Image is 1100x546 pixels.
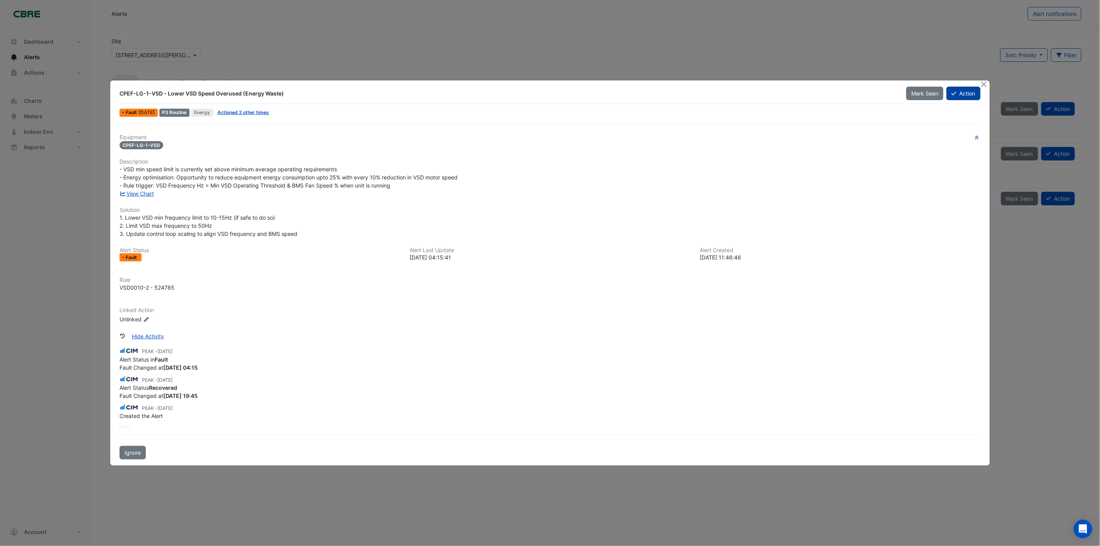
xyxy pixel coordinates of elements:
h6: Equipment [120,134,980,141]
div: Open Intercom Messenger [1074,520,1092,538]
a: Actioned 2 other times [217,109,269,115]
strong: 2025-09-13 04:15:41 [163,364,198,371]
button: Mark Seen [906,87,943,100]
span: Sat 13-Sep-2025 04:15 AEST [138,109,155,115]
h6: Alert Last Update [410,247,690,254]
small: PEAK - [142,348,173,355]
span: Fault Changed at [120,392,198,399]
span: 2025-06-30 12:51:17 [157,405,173,411]
div: [DATE] 04:15:41 [410,253,690,261]
button: Close [980,80,988,89]
span: Fault Changed at [120,364,198,371]
div: VSD0010-2 - 524785 [120,283,174,292]
small: PEAK - [142,377,173,384]
strong: Fault [155,356,168,363]
span: Fault [126,255,138,260]
span: Mark Seen [911,90,938,97]
span: 2025-08-21 20:40:33 [157,377,173,383]
div: CPEF-LG-1-VSD - Lower VSD Speed Overused (Energy Waste) [120,90,897,97]
h6: Alert Status [120,247,400,254]
img: CIM [120,403,139,412]
span: Ignore [125,449,141,456]
div: P3 Routine [159,109,190,117]
span: Alert Status [120,384,177,391]
img: CIM [120,375,139,384]
strong: 2025-08-21 19:45:39 [163,392,198,399]
h6: Solution [120,207,980,213]
div: Unlinked [120,315,212,323]
h6: Rule [120,277,980,283]
h6: Description [120,159,980,165]
fa-icon: Edit Linked Action [143,317,149,322]
h6: Alert Created [700,247,980,254]
span: Fault [126,110,138,115]
button: Action [946,87,980,100]
button: Hide Activity [127,329,169,343]
div: [DATE] 11:46:48 [700,253,980,261]
small: PEAK - [142,405,173,412]
span: 1. Lower VSD min frequency limit to 10-15Hz (if safe to do so) 2. Limit VSD max frequency to 50Hz... [120,214,297,237]
strong: Recovered [149,384,177,391]
h6: Linked Action [120,307,980,314]
button: Ignore [120,446,146,459]
img: CIM [120,346,139,355]
span: CPEF-LG-1-VSD [120,141,163,149]
span: Alert Status in [120,356,168,363]
span: - VSD min speed limit is currently set above minimum average operating requirements - Energy opti... [120,166,458,189]
span: 2025-09-13 05:23:47 [157,348,173,354]
a: View Chart [120,190,154,197]
span: Energy [191,109,213,117]
span: Created the Alert [120,413,163,419]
